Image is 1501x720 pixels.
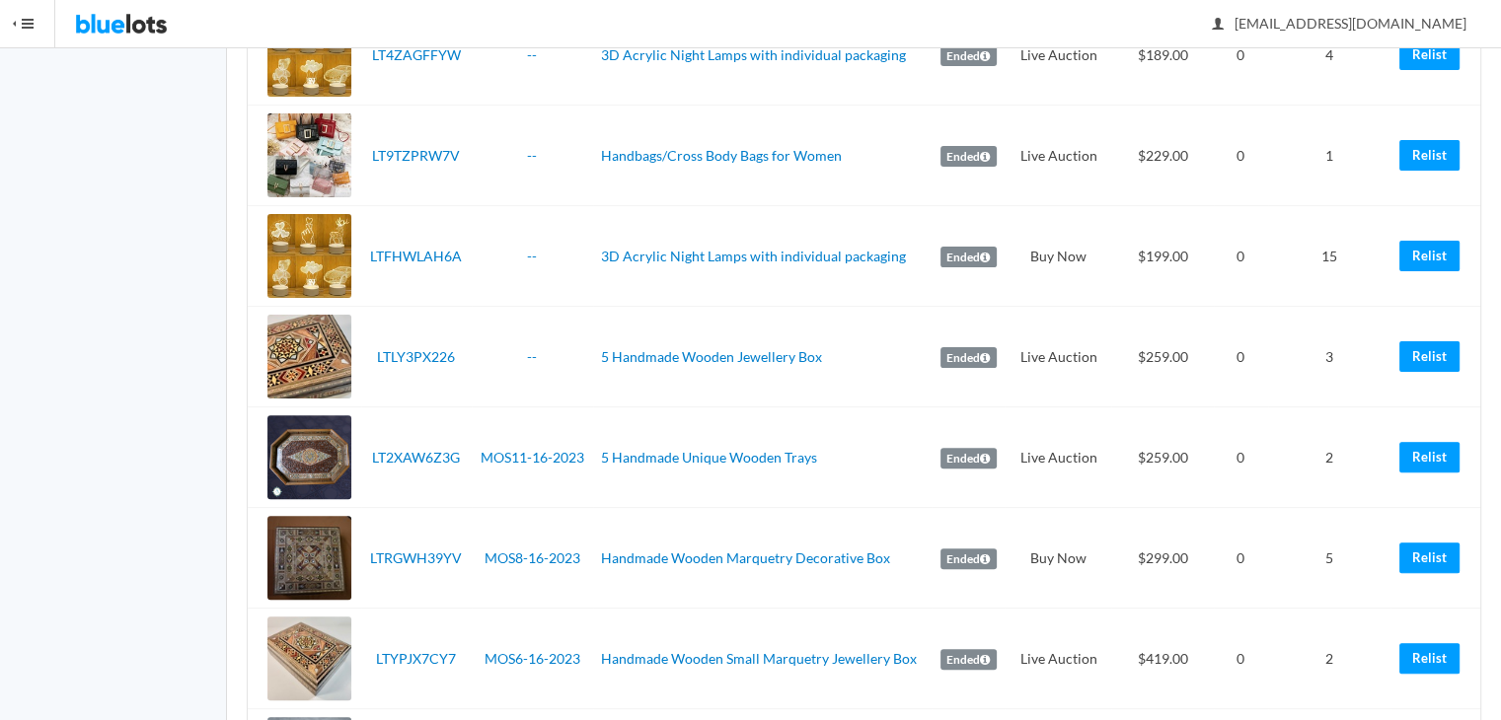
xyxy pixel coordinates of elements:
label: Ended [940,448,997,469]
td: Live Auction [1005,609,1111,709]
td: $299.00 [1111,508,1213,609]
a: LTRGWH39YV [370,549,462,566]
label: Ended [940,45,997,67]
td: 4 [1268,5,1390,106]
td: 15 [1268,206,1390,307]
a: Relist [1399,442,1460,472]
a: Relist [1399,542,1460,573]
label: Ended [940,649,997,671]
td: 0 [1214,206,1268,307]
label: Ended [940,146,997,168]
a: Relist [1399,39,1460,70]
a: LTLY3PX226 [377,348,455,365]
td: $229.00 [1111,106,1213,206]
a: MOS11-16-2023 [481,449,584,466]
td: 2 [1268,609,1390,709]
td: 1 [1268,106,1390,206]
td: 0 [1214,307,1268,407]
span: [EMAIL_ADDRESS][DOMAIN_NAME] [1213,15,1466,32]
td: 3 [1268,307,1390,407]
td: Buy Now [1005,206,1111,307]
a: LT9TZPRW7V [372,147,460,164]
a: Relist [1399,643,1460,674]
a: Relist [1399,241,1460,271]
td: 0 [1214,407,1268,508]
td: $199.00 [1111,206,1213,307]
td: 0 [1214,508,1268,609]
td: 0 [1214,5,1268,106]
a: Handmade Wooden Small Marquetry Jewellery Box [601,650,917,667]
a: 5 Handmade Wooden Jewellery Box [601,348,822,365]
a: LTFHWLAH6A [370,248,462,264]
a: LTYPJX7CY7 [376,650,456,667]
a: Handmade Wooden Marquetry Decorative Box [601,549,890,566]
a: LT4ZAGFFYW [372,46,461,63]
a: Relist [1399,341,1460,372]
a: Relist [1399,140,1460,171]
td: $259.00 [1111,307,1213,407]
td: 2 [1268,407,1390,508]
td: Live Auction [1005,106,1111,206]
a: -- [527,348,537,365]
td: $419.00 [1111,609,1213,709]
td: Live Auction [1005,407,1111,508]
a: -- [527,147,537,164]
td: 0 [1214,106,1268,206]
td: $259.00 [1111,407,1213,508]
label: Ended [940,347,997,369]
a: -- [527,46,537,63]
a: 3D Acrylic Night Lamps with individual packaging [601,248,906,264]
td: Buy Now [1005,508,1111,609]
td: $189.00 [1111,5,1213,106]
label: Ended [940,247,997,268]
td: 0 [1214,609,1268,709]
a: Handbags/Cross Body Bags for Women [601,147,842,164]
a: 5 Handmade Unique Wooden Trays [601,449,817,466]
a: 3D Acrylic Night Lamps with individual packaging [601,46,906,63]
a: LT2XAW6Z3G [372,449,460,466]
a: MOS6-16-2023 [485,650,580,667]
a: -- [527,248,537,264]
ion-icon: person [1208,16,1228,35]
a: MOS8-16-2023 [485,549,580,566]
td: 5 [1268,508,1390,609]
td: Live Auction [1005,5,1111,106]
td: Live Auction [1005,307,1111,407]
label: Ended [940,548,997,570]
